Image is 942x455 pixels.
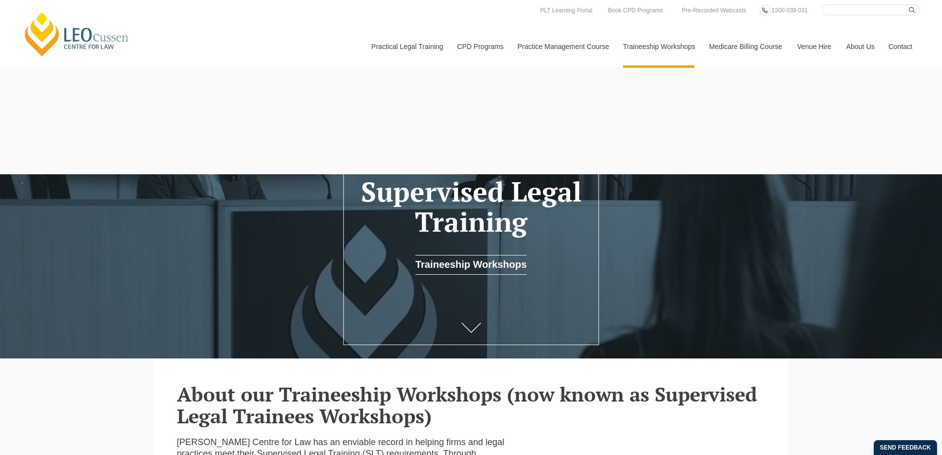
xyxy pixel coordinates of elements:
a: CPD Programs [449,25,510,68]
a: Traineeship Workshops [415,255,527,275]
a: Practical Legal Training [364,25,450,68]
a: 1300 039 031 [769,5,810,16]
a: Medicare Billing Course [702,25,790,68]
a: About Us [839,25,881,68]
a: Contact [881,25,920,68]
span: 1300 039 031 [771,7,807,14]
a: Pre-Recorded Webcasts [679,5,749,16]
a: Book CPD Programs [605,5,665,16]
a: Practice Management Course [510,25,616,68]
a: [PERSON_NAME] Centre for Law [22,11,132,57]
a: Venue Hire [790,25,839,68]
a: Traineeship Workshops [616,25,702,68]
h1: Supervised Legal Training [358,177,584,237]
h2: About our Traineeship Workshops (now known as Supervised Legal Trainees Workshops) [177,383,765,427]
iframe: LiveChat chat widget [876,389,917,430]
a: PLT Learning Portal [538,5,595,16]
